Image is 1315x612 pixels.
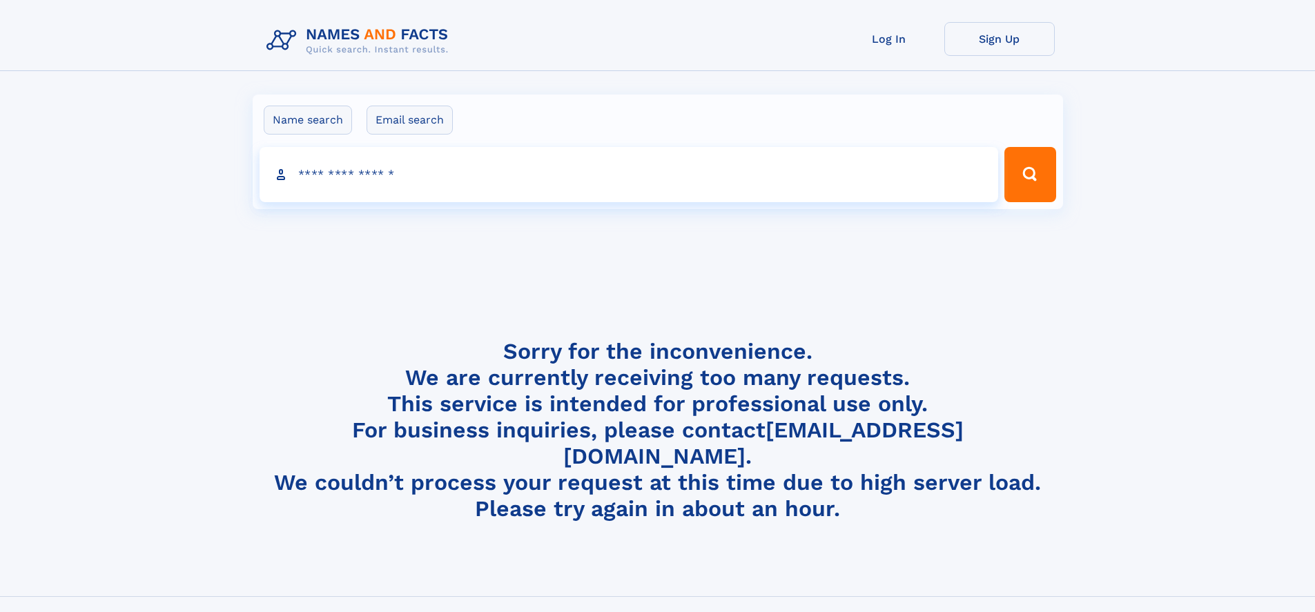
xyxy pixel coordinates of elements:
[261,22,460,59] img: Logo Names and Facts
[261,338,1055,522] h4: Sorry for the inconvenience. We are currently receiving too many requests. This service is intend...
[944,22,1055,56] a: Sign Up
[264,106,352,135] label: Name search
[367,106,453,135] label: Email search
[1004,147,1055,202] button: Search Button
[260,147,999,202] input: search input
[563,417,964,469] a: [EMAIL_ADDRESS][DOMAIN_NAME]
[834,22,944,56] a: Log In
